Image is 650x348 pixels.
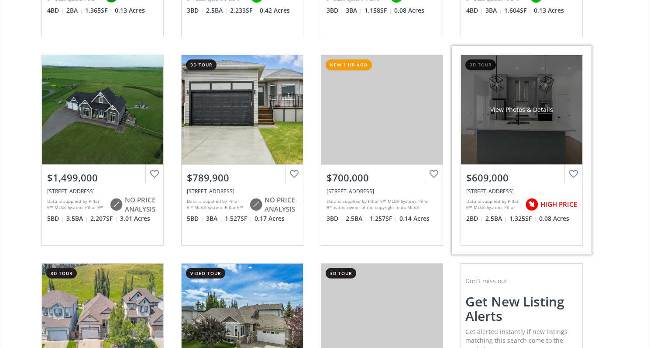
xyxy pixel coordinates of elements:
span: 4 BD [466,6,483,15]
span: 1,325 SF [509,214,537,223]
a: new 1 hr ago$700,000[STREET_ADDRESS]Data is supplied by Pillar 9™ MLS® System. Pillar 9™ is the o... [312,46,452,254]
span: 3.5 BA [66,214,88,223]
span: 0.42 Acres [260,6,290,15]
div: 378054 Tiki Ranch Place West, Okotoks, AB T1S 1A7 [47,188,158,195]
span: 2,233 SF [230,6,258,15]
div: $700,000 [327,171,437,184]
span: 0.14 Acres [399,214,430,223]
span: 1,365 SF [85,6,113,15]
div: $789,900 [187,171,298,184]
span: 3.01 Acres [120,214,150,223]
a: $1,499,000[STREET_ADDRESS]Data is supplied by Pillar 9™ MLS® System. Pillar 9™ is the owner of th... [33,46,172,254]
span: NO PRICE ANALYSIS [265,195,298,214]
span: 3 BA [346,6,362,15]
span: 1,257 SF [370,214,397,223]
img: rating icon [247,196,265,213]
div: Data is supplied by Pillar 9™ MLS® System. Pillar 9™ is the owner of the copyright in its MLS® Sy... [466,198,521,211]
div: Data is supplied by Pillar 9™ MLS® System. Pillar 9™ is the owner of the copyright in its MLS® Sy... [327,198,435,211]
span: NO PRICE ANALYSIS [125,195,158,214]
span: 2.5 BA [346,214,368,223]
div: Data is supplied by Pillar 9™ MLS® System. Pillar 9™ is the owner of the copyright in its MLS® Sy... [187,198,245,211]
div: $609,000 [466,171,577,184]
span: 0.17 Acres [254,214,285,223]
span: 5 BD [187,214,204,223]
span: 3 BD [187,6,204,15]
div: 335 Sheep River Place, Okotoks, AB T1S1N7 [187,188,298,195]
img: rating icon [107,196,125,213]
span: 0.08 Acres [394,6,424,15]
h2: Get new listing alerts [465,294,578,323]
a: 3d tourView Photos & Details$609,000[STREET_ADDRESS]Data is supplied by Pillar 9™ MLS® System. Pi... [452,46,592,254]
div: 19 Wolf Crescent, Okotoks, AB T1S 5V1 [466,188,577,195]
span: 3 BD [327,6,344,15]
span: 2 BA [66,6,83,15]
span: Don't miss out [465,277,507,285]
div: 701 Cimarron Close, Okotoks, AB T1S 1X3 [327,188,437,195]
span: 1,604 SF [504,6,532,15]
span: 0.08 Acres [539,214,569,223]
span: 3 BA [206,214,223,223]
span: 2.5 BA [206,6,228,15]
span: 1,158 SF [365,6,392,15]
span: 3 BD [327,214,344,223]
span: 2.5 BA [485,214,507,223]
span: 3 BA [485,6,502,15]
span: 5 BD [47,214,64,223]
div: View Photos & Details [490,105,553,114]
span: 1,527 SF [225,214,252,223]
span: 0.13 Acres [534,6,564,15]
span: 2,207 SF [90,214,118,223]
span: 4 BD [47,6,64,15]
span: HIGH PRICE [540,200,577,209]
span: 2 BD [466,214,483,223]
div: Data is supplied by Pillar 9™ MLS® System. Pillar 9™ is the owner of the copyright in its MLS® Sy... [47,198,105,211]
img: rating icon [523,196,540,213]
a: 3d tour$789,900[STREET_ADDRESS]Data is supplied by Pillar 9™ MLS® System. Pillar 9™ is the owner ... [172,46,312,254]
div: $1,499,000 [47,171,158,184]
span: 0.13 Acres [115,6,145,15]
